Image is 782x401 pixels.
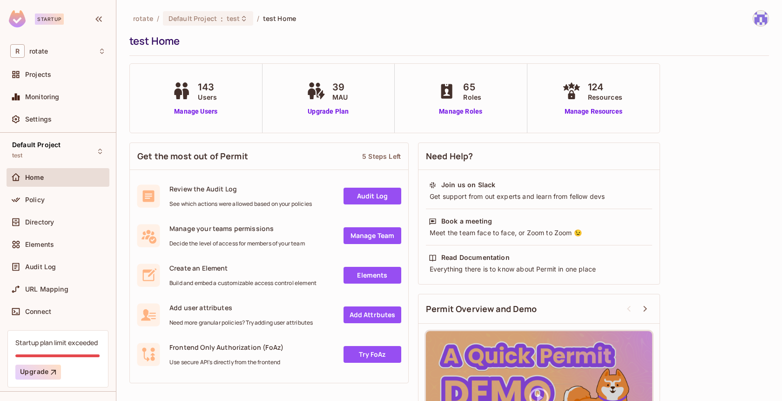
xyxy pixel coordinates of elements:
a: Manage Users [170,107,222,116]
a: Manage Resources [560,107,627,116]
span: 65 [463,80,481,94]
img: yoongjia@letsrotate.com [753,11,769,26]
span: Policy [25,196,45,204]
div: Startup [35,14,64,25]
span: 143 [198,80,217,94]
img: SReyMgAAAABJRU5ErkJggg== [9,10,26,27]
span: URL Mapping [25,285,68,293]
span: Manage your teams permissions [169,224,305,233]
span: Need Help? [426,150,473,162]
span: See which actions were allowed based on your policies [169,200,312,208]
span: Directory [25,218,54,226]
span: : [220,15,223,22]
span: Default Project [169,14,217,23]
a: Add Attrbutes [344,306,401,323]
span: Settings [25,116,52,123]
a: Upgrade Plan [304,107,352,116]
span: 39 [332,80,348,94]
span: Permit Overview and Demo [426,303,537,315]
span: test [12,152,23,159]
div: test Home [129,34,764,48]
div: Read Documentation [441,253,510,262]
span: R [10,44,25,58]
div: Book a meeting [441,217,492,226]
a: Audit Log [344,188,401,204]
span: Resources [588,92,622,102]
li: / [157,14,159,23]
a: Try FoAz [344,346,401,363]
span: Elements [25,241,54,248]
button: Upgrade [15,365,61,380]
span: Frontend Only Authorization (FoAz) [169,343,283,352]
span: Add user attributes [169,303,313,312]
span: Roles [463,92,481,102]
span: Connect [25,308,51,315]
span: MAU [332,92,348,102]
span: Review the Audit Log [169,184,312,193]
div: Startup plan limit exceeded [15,338,98,347]
div: Join us on Slack [441,180,495,190]
span: Audit Log [25,263,56,271]
div: Meet the team face to face, or Zoom to Zoom 😉 [429,228,649,238]
span: Use secure API's directly from the frontend [169,359,283,366]
li: / [257,14,259,23]
div: 5 Steps Left [362,152,401,161]
a: Elements [344,267,401,284]
span: the active workspace [133,14,153,23]
div: Get support from out experts and learn from fellow devs [429,192,649,201]
span: Users [198,92,217,102]
span: Decide the level of access for members of your team [169,240,305,247]
span: Home [25,174,44,181]
span: Build and embed a customizable access control element [169,279,317,287]
span: Default Project [12,141,61,149]
span: Need more granular policies? Try adding user attributes [169,319,313,326]
span: test Home [263,14,296,23]
span: Workspace: rotate [29,48,48,55]
a: Manage Team [344,227,401,244]
a: Manage Roles [435,107,486,116]
span: Get the most out of Permit [137,150,248,162]
span: Projects [25,71,51,78]
div: Everything there is to know about Permit in one place [429,265,649,274]
span: 124 [588,80,622,94]
span: Monitoring [25,93,60,101]
span: test [227,14,240,23]
span: Create an Element [169,264,317,272]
